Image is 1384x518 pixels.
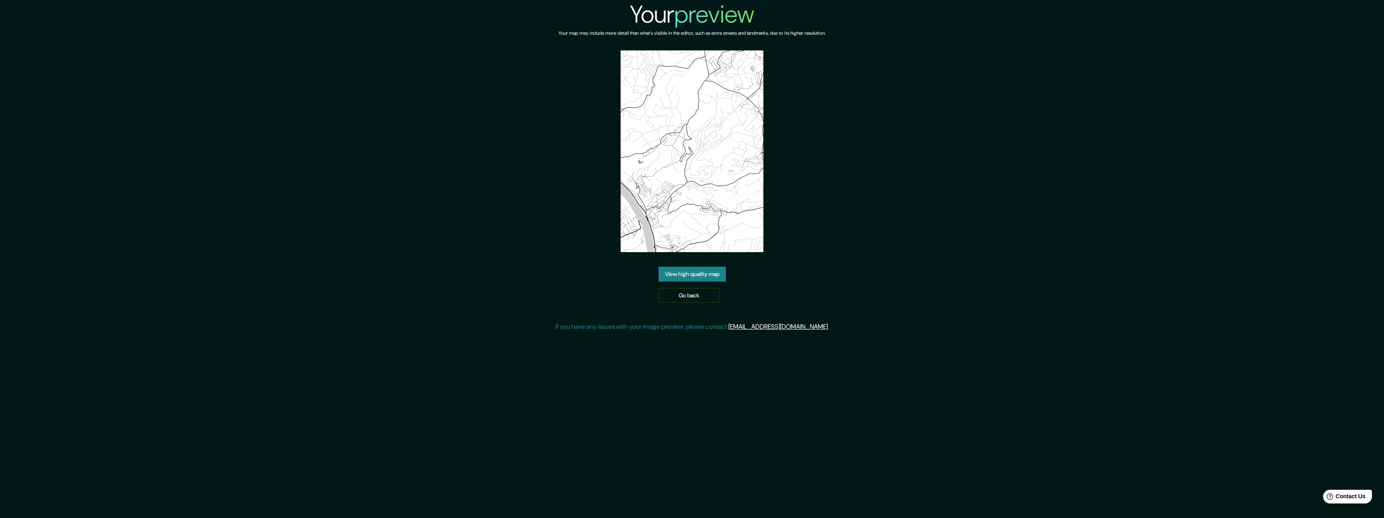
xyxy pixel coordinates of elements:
[659,288,719,303] a: Go back
[659,267,726,282] a: View high quality map
[621,50,763,252] img: created-map-preview
[728,322,828,331] a: [EMAIL_ADDRESS][DOMAIN_NAME]
[555,322,829,332] p: If you have any issues with your image preview, please contact .
[1312,487,1375,509] iframe: Help widget launcher
[559,29,825,38] h6: Your map may include more detail than what's visible in the editor, such as extra streets and lan...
